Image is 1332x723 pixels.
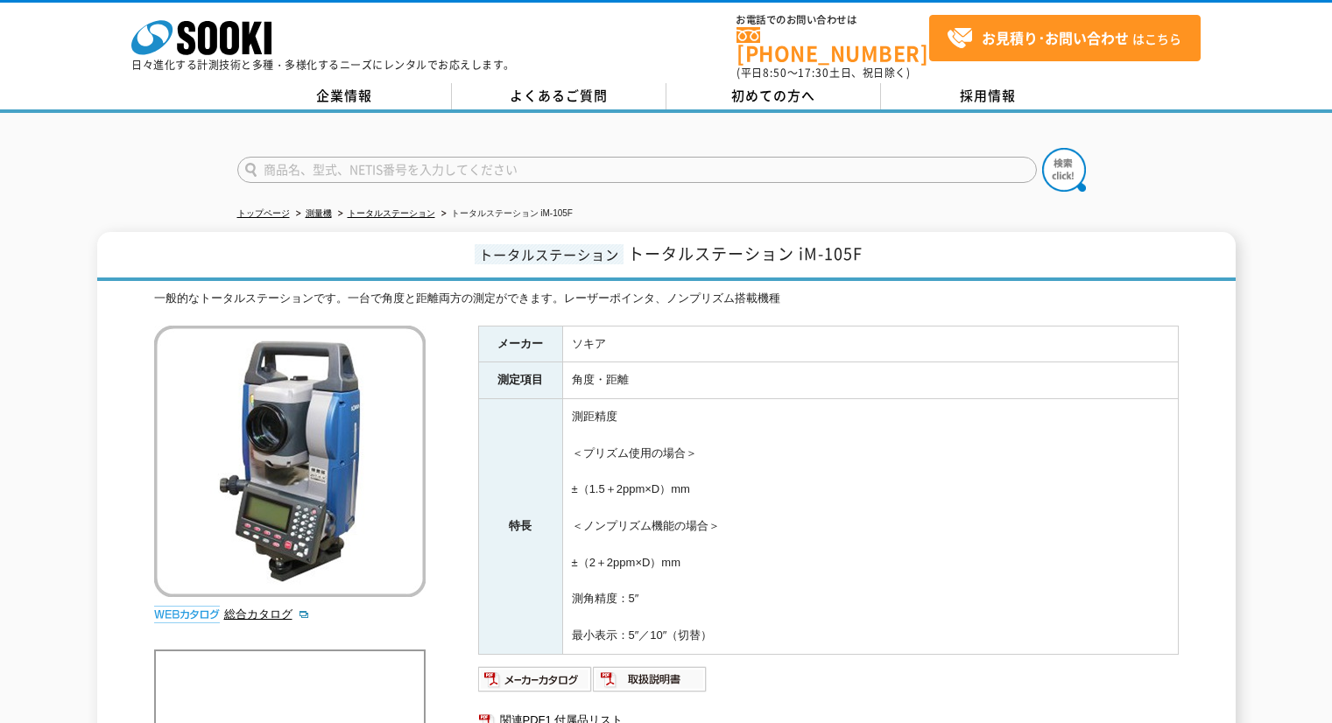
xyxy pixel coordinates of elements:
a: メーカーカタログ [478,677,593,690]
input: 商品名、型式、NETIS番号を入力してください [237,157,1037,183]
li: トータルステーション iM-105F [438,205,573,223]
a: [PHONE_NUMBER] [736,27,929,63]
a: 取扱説明書 [593,677,708,690]
a: 測量機 [306,208,332,218]
span: 17:30 [798,65,829,81]
a: 企業情報 [237,83,452,109]
span: トータルステーション [475,244,624,264]
a: 採用情報 [881,83,1096,109]
a: お見積り･お問い合わせはこちら [929,15,1201,61]
span: トータルステーション iM-105F [628,242,863,265]
div: 一般的なトータルステーションです。一台で角度と距離両方の測定ができます。レーザーポインタ、ノンプリズム搭載機種 [154,290,1179,308]
p: 日々進化する計測技術と多種・多様化するニーズにレンタルでお応えします。 [131,60,515,70]
th: メーカー [478,326,562,362]
a: よくあるご質問 [452,83,666,109]
a: トータルステーション [348,208,435,218]
a: 初めての方へ [666,83,881,109]
td: 角度・距離 [562,362,1178,399]
td: ソキア [562,326,1178,362]
a: 総合カタログ [224,607,310,621]
span: 初めての方へ [731,86,815,105]
img: メーカーカタログ [478,665,593,693]
a: トップページ [237,208,290,218]
img: 取扱説明書 [593,665,708,693]
img: btn_search.png [1042,148,1086,192]
td: 測距精度 ＜プリズム使用の場合＞ ±（1.5＋2ppm×D）mm ＜ノンプリズム機能の場合＞ ±（2＋2ppm×D）mm 測角精度：5″ 最小表示：5″／10″（切替） [562,399,1178,654]
span: 8:50 [763,65,787,81]
strong: お見積り･お問い合わせ [982,27,1129,48]
span: (平日 ～ 土日、祝日除く) [736,65,910,81]
th: 測定項目 [478,362,562,399]
img: webカタログ [154,606,220,623]
img: トータルステーション iM-105F [154,326,426,597]
span: はこちら [947,25,1181,52]
th: 特長 [478,399,562,654]
span: お電話でのお問い合わせは [736,15,929,25]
